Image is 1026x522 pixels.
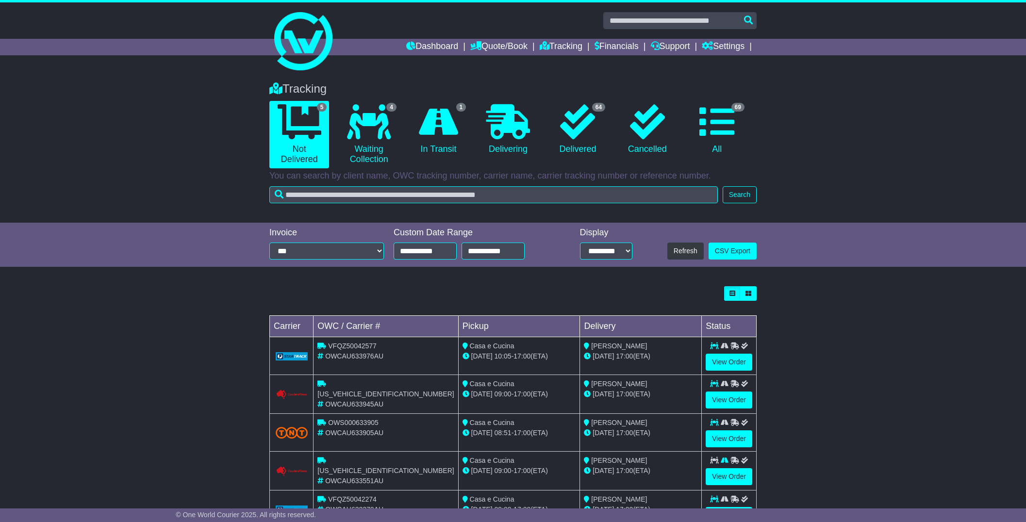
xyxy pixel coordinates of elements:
[478,101,538,158] a: Delivering
[471,390,493,398] span: [DATE]
[386,103,397,112] span: 4
[593,467,614,474] span: [DATE]
[317,390,454,398] span: [US_VEHICLE_IDENTIFICATION_NUMBER]
[513,467,530,474] span: 17:00
[591,380,647,388] span: [PERSON_NAME]
[723,186,757,203] button: Search
[540,39,582,55] a: Tracking
[456,103,466,112] span: 1
[470,342,514,350] span: Casa e Cucina
[702,316,757,337] td: Status
[176,511,316,519] span: © One World Courier 2025. All rights reserved.
[470,39,528,55] a: Quote/Book
[470,495,514,503] span: Casa e Cucina
[328,419,379,426] span: OWS000633905
[276,427,308,439] img: TNT_Domestic.png
[269,101,329,168] a: 5 Not Delivered
[463,389,576,399] div: - (ETA)
[276,506,308,514] img: GetCarrierServiceLogo
[317,467,454,474] span: [US_VEHICLE_IDENTIFICATION_NUMBER]
[269,171,757,181] p: You can search by client name, OWC tracking number, carrier name, carrier tracking number or refe...
[591,419,647,426] span: [PERSON_NAME]
[314,316,458,337] td: OWC / Carrier #
[394,228,549,238] div: Custom Date Range
[592,103,605,112] span: 64
[463,428,576,438] div: - (ETA)
[687,101,747,158] a: 69 All
[593,390,614,398] span: [DATE]
[513,352,530,360] span: 17:00
[593,506,614,513] span: [DATE]
[706,468,752,485] a: View Order
[463,505,576,515] div: - (ETA)
[616,390,633,398] span: 17:00
[328,495,377,503] span: VFQZ50042274
[325,400,383,408] span: OWCAU633945AU
[667,243,704,260] button: Refresh
[471,467,493,474] span: [DATE]
[470,380,514,388] span: Casa e Cucina
[471,352,493,360] span: [DATE]
[513,429,530,437] span: 17:00
[325,429,383,437] span: OWCAU633905AU
[276,352,308,361] img: GetCarrierServiceLogo
[580,316,702,337] td: Delivery
[328,342,377,350] span: VFQZ50042577
[495,390,512,398] span: 09:00
[709,243,757,260] a: CSV Export
[276,390,308,400] img: Couriers_Please.png
[616,467,633,474] span: 17:00
[616,506,633,513] span: 17:00
[325,477,383,485] span: OWCAU633551AU
[317,103,327,112] span: 5
[325,506,383,513] span: OWCAU632370AU
[706,354,752,371] a: View Order
[265,82,761,96] div: Tracking
[269,228,384,238] div: Invoice
[463,351,576,361] div: - (ETA)
[495,467,512,474] span: 09:00
[471,506,493,513] span: [DATE]
[591,342,647,350] span: [PERSON_NAME]
[463,466,576,476] div: - (ETA)
[593,352,614,360] span: [DATE]
[470,457,514,464] span: Casa e Cucina
[495,352,512,360] span: 10:05
[706,430,752,447] a: View Order
[591,495,647,503] span: [PERSON_NAME]
[513,390,530,398] span: 17:00
[548,101,608,158] a: 64 Delivered
[584,351,697,361] div: (ETA)
[580,228,632,238] div: Display
[270,316,314,337] td: Carrier
[513,506,530,513] span: 17:00
[458,316,580,337] td: Pickup
[584,466,697,476] div: (ETA)
[617,101,677,158] a: Cancelled
[471,429,493,437] span: [DATE]
[325,352,383,360] span: OWCAU633976AU
[591,457,647,464] span: [PERSON_NAME]
[495,506,512,513] span: 09:00
[409,101,468,158] a: 1 In Transit
[702,39,745,55] a: Settings
[470,419,514,426] span: Casa e Cucina
[651,39,690,55] a: Support
[616,429,633,437] span: 17:00
[584,389,697,399] div: (ETA)
[584,428,697,438] div: (ETA)
[495,429,512,437] span: 08:51
[706,391,752,408] a: View Order
[584,505,697,515] div: (ETA)
[339,101,398,168] a: 4 Waiting Collection
[616,352,633,360] span: 17:00
[593,429,614,437] span: [DATE]
[276,466,308,476] img: Couriers_Please.png
[731,103,745,112] span: 69
[595,39,639,55] a: Financials
[406,39,458,55] a: Dashboard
